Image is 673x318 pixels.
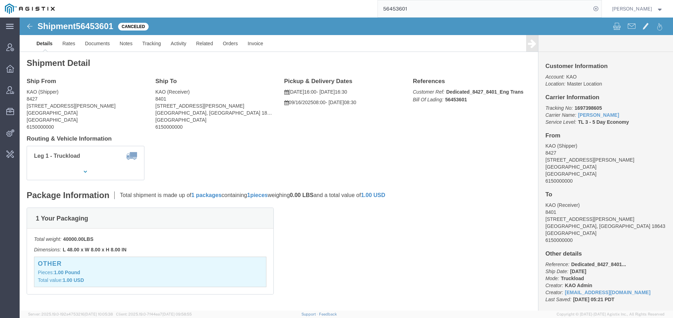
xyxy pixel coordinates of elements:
a: Support [301,312,319,316]
span: Client: 2025.19.0-7f44ea7 [116,312,192,316]
span: Server: 2025.19.0-192a4753216 [28,312,113,316]
span: [DATE] 09:58:55 [162,312,192,316]
iframe: FS Legacy Container [20,18,673,311]
span: Copyright © [DATE]-[DATE] Agistix Inc., All Rights Reserved [557,311,665,317]
span: Abbie Wilkiemeyer [612,5,652,13]
img: logo [5,4,55,14]
button: [PERSON_NAME] [612,5,664,13]
input: Search for shipment number, reference number [378,0,591,17]
span: [DATE] 10:05:38 [84,312,113,316]
a: Feedback [319,312,337,316]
